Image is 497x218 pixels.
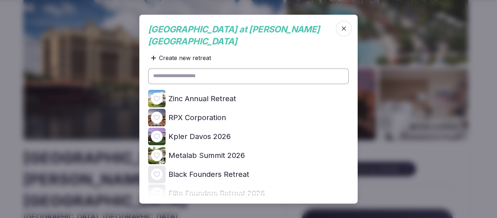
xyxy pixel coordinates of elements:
img: Top retreat image for the retreat: Kpler Davos 2026 [148,128,166,145]
img: Top retreat image for the retreat: Metalab Summit 2026 [148,147,166,164]
h4: RPX Corporation [168,112,226,123]
span: [GEOGRAPHIC_DATA] at [PERSON_NAME][GEOGRAPHIC_DATA] [148,24,320,47]
h4: Black Founders Retreat [168,169,249,179]
img: Top retreat image for the retreat: Zinc Annual Retreat [148,90,166,107]
div: Create new retreat [148,51,214,65]
h4: Kpler Davos 2026 [168,131,231,142]
h4: Zinc Annual Retreat [168,94,236,104]
img: Top retreat image for the retreat: RPX Corporation [148,109,166,126]
h4: Metalab Summit 2026 [168,150,245,160]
